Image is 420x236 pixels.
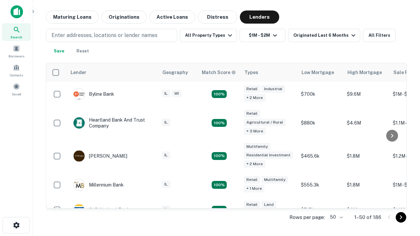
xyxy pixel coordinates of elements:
td: $465.6k [298,140,344,173]
h6: Match Score [202,69,235,76]
button: Active Loans [149,10,195,24]
div: Retail [244,176,260,184]
button: Originated Last 6 Months [288,29,360,42]
a: Search [2,23,31,41]
img: picture [73,88,85,100]
button: Originations [101,10,147,24]
div: + 2 more [244,160,265,168]
img: picture [73,117,85,128]
div: IL [162,206,170,213]
div: IL [162,181,170,188]
div: Lender [71,69,86,76]
a: Saved [2,80,31,98]
button: Go to next page [396,212,406,223]
td: $1.8M [344,140,389,173]
div: + 3 more [244,128,266,135]
div: Originated Last 6 Months [293,31,357,39]
div: Byline Bank [73,88,114,100]
div: + 2 more [244,94,265,102]
button: Enter addresses, locations or lender names [46,29,177,42]
td: $880k [298,107,344,140]
img: picture [73,179,85,190]
div: Geography [162,69,188,76]
button: Maturing Loans [46,10,99,24]
button: All Filters [363,29,396,42]
span: Search [10,34,22,40]
div: IL [162,90,170,97]
td: $700k [298,82,344,107]
iframe: Chat Widget [387,184,420,215]
div: Multifamily [244,143,270,150]
button: $1M - $2M [240,29,285,42]
img: capitalize-icon.png [10,5,23,18]
button: Save your search to get updates of matches that match your search criteria. [49,45,70,58]
div: Retail [244,201,260,208]
div: IL [162,151,170,159]
a: Contacts [2,61,31,79]
div: OLD National Bank [73,204,130,216]
button: Distress [198,10,237,24]
img: picture [73,204,85,215]
a: Borrowers [2,42,31,60]
div: + 1 more [244,185,264,192]
p: Enter addresses, locations or lender names [52,31,157,39]
span: Saved [12,91,21,97]
div: Matching Properties: 16, hasApolloMatch: undefined [212,181,227,189]
div: Retail [244,110,260,117]
p: 1–50 of 186 [354,213,381,221]
div: Retail [244,85,260,93]
th: Lender [67,63,158,82]
div: IL [162,119,170,126]
div: 50 [327,212,344,222]
th: Types [241,63,298,82]
td: $9.6M [344,82,389,107]
td: $4.6M [344,107,389,140]
div: Millennium Bank [73,179,124,191]
div: Low Mortgage [302,69,334,76]
img: picture [73,150,85,162]
th: High Mortgage [344,63,389,82]
th: Capitalize uses an advanced AI algorithm to match your search with the best lender. The match sco... [198,63,241,82]
div: Matching Properties: 17, hasApolloMatch: undefined [212,119,227,127]
div: Multifamily [262,176,288,184]
td: $4M [344,197,389,222]
div: Capitalize uses an advanced AI algorithm to match your search with the best lender. The match sco... [202,69,236,76]
td: $1.8M [344,172,389,197]
div: Matching Properties: 18, hasApolloMatch: undefined [212,206,227,214]
div: Types [244,69,258,76]
button: Lenders [240,10,279,24]
th: Low Mortgage [298,63,344,82]
div: Matching Properties: 27, hasApolloMatch: undefined [212,152,227,160]
div: Agricultural / Rural [244,119,286,126]
th: Geography [158,63,198,82]
div: WI [172,90,181,97]
span: Borrowers [9,53,24,59]
div: Industrial [262,85,285,93]
td: $715k [298,197,344,222]
div: Residential Investment [244,151,293,159]
div: High Mortgage [347,69,382,76]
button: All Property Types [180,29,237,42]
span: Contacts [10,72,23,78]
div: Matching Properties: 20, hasApolloMatch: undefined [212,90,227,98]
td: $555.3k [298,172,344,197]
div: Land [262,201,276,208]
button: Reset [72,45,93,58]
p: Rows per page: [289,213,325,221]
div: Heartland Bank And Trust Company [73,117,152,129]
div: [PERSON_NAME] [73,150,127,162]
